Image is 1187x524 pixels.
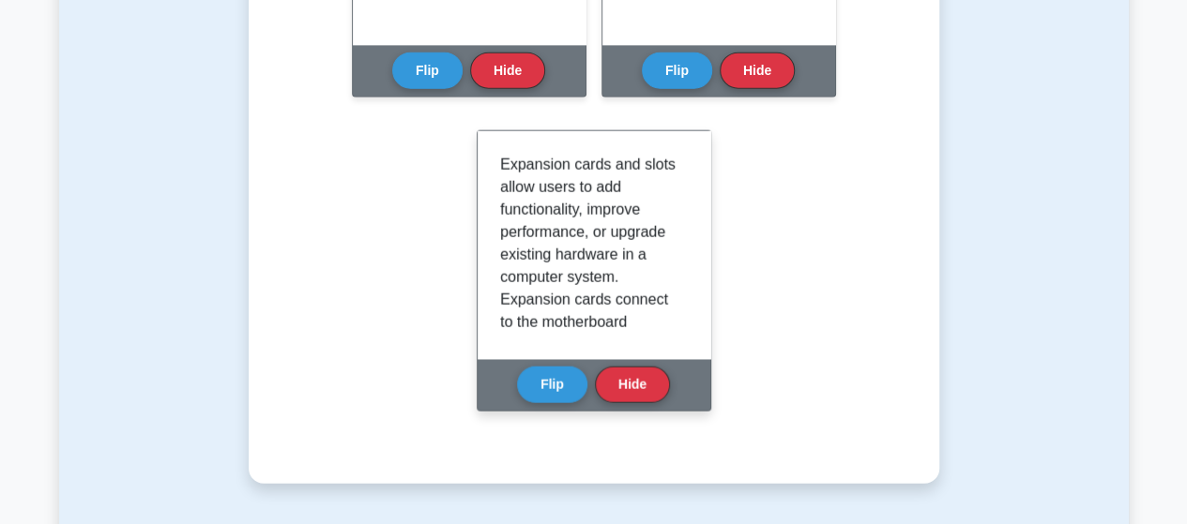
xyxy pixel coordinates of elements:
[517,367,587,403] button: Flip
[642,52,712,89] button: Flip
[392,52,463,89] button: Flip
[595,367,670,403] button: Hide
[720,52,795,89] button: Hide
[470,52,545,89] button: Hide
